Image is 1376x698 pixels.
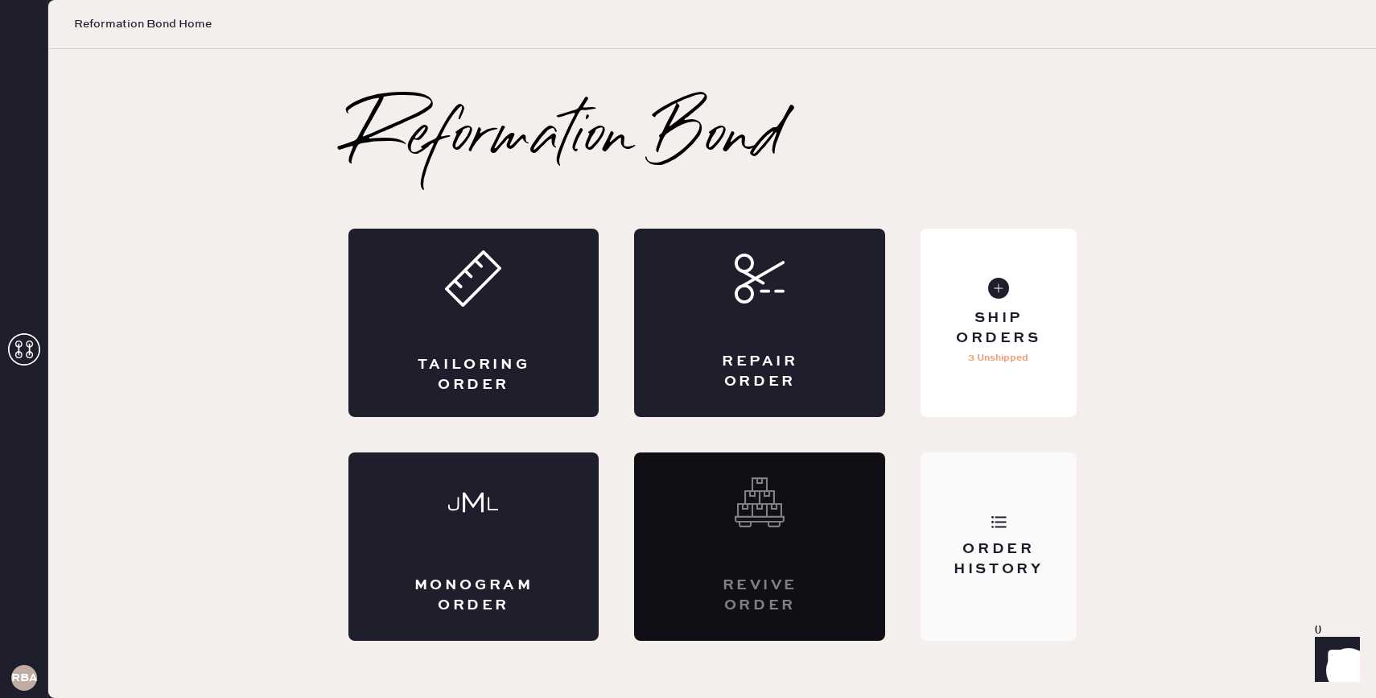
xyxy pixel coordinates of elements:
[1300,626,1369,695] iframe: Front Chat
[413,576,535,616] div: Monogram Order
[74,16,212,32] span: Reformation Bond Home
[933,308,1063,349] div: Ship Orders
[634,452,885,641] div: Interested? Contact us at care@hemster.co
[968,349,1028,368] p: 3 Unshipped
[11,672,37,684] h3: RBA
[348,106,786,171] h2: Reformation Bond
[698,576,821,616] div: Revive order
[413,355,535,395] div: Tailoring Order
[698,352,821,392] div: Repair Order
[933,539,1063,580] div: Order History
